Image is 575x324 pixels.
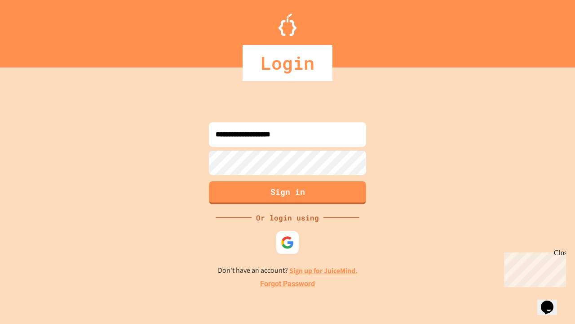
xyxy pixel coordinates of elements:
a: Sign up for JuiceMind. [289,266,358,275]
div: Chat with us now!Close [4,4,62,57]
p: Don't have an account? [218,265,358,276]
iframe: chat widget [537,288,566,315]
iframe: chat widget [500,249,566,287]
img: Logo.svg [279,13,296,36]
img: google-icon.svg [281,236,294,249]
div: Or login using [252,212,323,223]
button: Sign in [209,181,366,204]
div: Login [243,45,332,81]
a: Forgot Password [260,279,315,289]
